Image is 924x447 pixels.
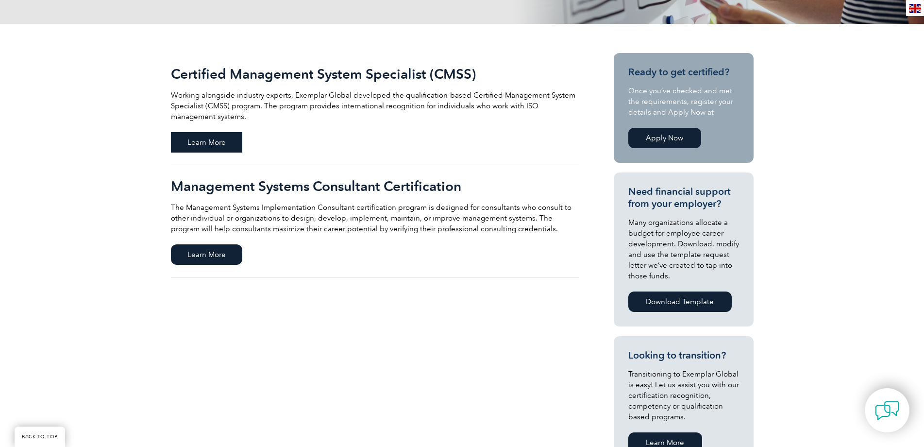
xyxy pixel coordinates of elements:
img: en [909,4,921,13]
a: Apply Now [628,128,701,148]
span: Learn More [171,244,242,265]
h2: Certified Management System Specialist (CMSS) [171,66,579,82]
a: BACK TO TOP [15,427,65,447]
h2: Management Systems Consultant Certification [171,178,579,194]
a: Management Systems Consultant Certification The Management Systems Implementation Consultant cert... [171,165,579,277]
p: The Management Systems Implementation Consultant certification program is designed for consultant... [171,202,579,234]
a: Download Template [628,292,732,312]
h3: Ready to get certified? [628,66,739,78]
h3: Looking to transition? [628,349,739,361]
p: Working alongside industry experts, Exemplar Global developed the qualification-based Certified M... [171,90,579,122]
img: contact-chat.png [875,398,899,423]
p: Transitioning to Exemplar Global is easy! Let us assist you with our certification recognition, c... [628,369,739,422]
a: Certified Management System Specialist (CMSS) Working alongside industry experts, Exemplar Global... [171,53,579,165]
h3: Need financial support from your employer? [628,186,739,210]
p: Many organizations allocate a budget for employee career development. Download, modify and use th... [628,217,739,281]
p: Once you’ve checked and met the requirements, register your details and Apply Now at [628,86,739,118]
span: Learn More [171,132,242,153]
